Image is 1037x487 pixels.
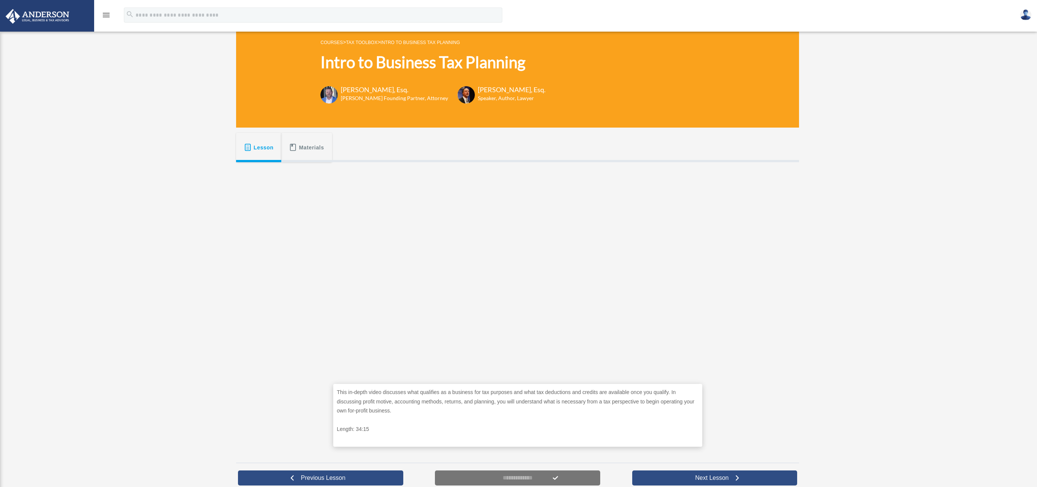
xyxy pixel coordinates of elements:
[254,141,274,154] span: Lesson
[126,10,134,18] i: search
[320,38,546,47] p: > >
[632,470,798,485] a: Next Lesson
[320,40,343,45] a: COURSES
[337,425,698,434] p: Length: 34:15
[333,173,702,380] iframe: Intro to Business Tax Planning
[337,388,698,415] p: This in-depth video discusses what qualifies as a business for tax purposes and what tax deductio...
[3,9,72,24] img: Anderson Advisors Platinum Portal
[102,11,111,20] i: menu
[341,94,448,102] h6: [PERSON_NAME] Founding Partner, Attorney
[478,94,536,102] h6: Speaker, Author, Lawyer
[320,51,546,73] h1: Intro to Business Tax Planning
[457,86,475,103] img: Scott-Estill-Headshot.png
[346,40,377,45] a: Tax Toolbox
[341,85,448,94] h3: [PERSON_NAME], Esq.
[295,474,351,482] span: Previous Lesson
[380,40,460,45] a: Intro to Business Tax Planning
[299,141,324,154] span: Materials
[320,86,338,103] img: Toby-circle-head.png
[102,13,111,20] a: menu
[238,470,403,485] a: Previous Lesson
[1020,9,1031,20] img: User Pic
[689,474,735,482] span: Next Lesson
[478,85,546,94] h3: [PERSON_NAME], Esq.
